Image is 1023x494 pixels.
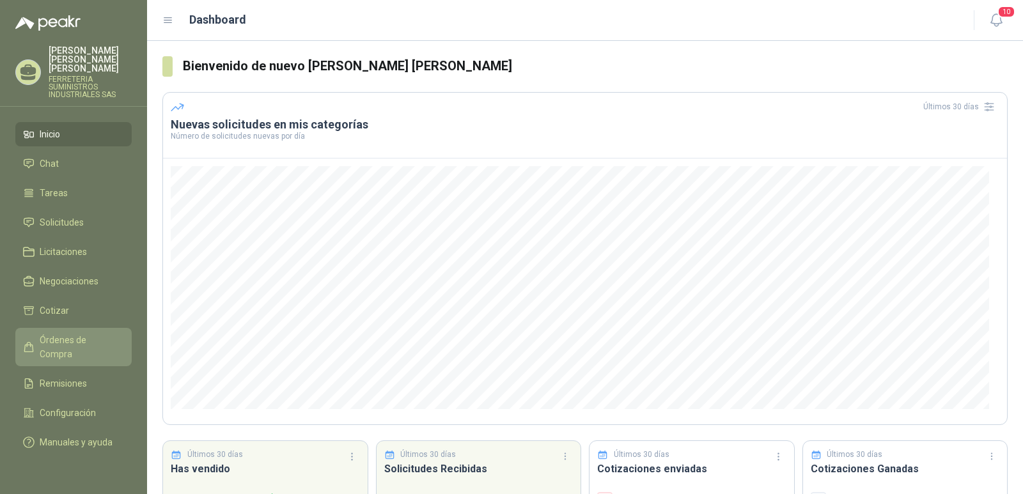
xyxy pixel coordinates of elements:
[811,461,1000,477] h3: Cotizaciones Ganadas
[40,157,59,171] span: Chat
[15,240,132,264] a: Licitaciones
[597,461,786,477] h3: Cotizaciones enviadas
[923,96,999,117] div: Últimos 30 días
[15,15,81,31] img: Logo peakr
[49,75,132,98] p: FERRETERIA SUMINISTROS INDUSTRIALES SAS
[189,11,246,29] h1: Dashboard
[171,132,999,140] p: Número de solicitudes nuevas por día
[40,406,96,420] span: Configuración
[40,333,120,361] span: Órdenes de Compra
[40,245,87,259] span: Licitaciones
[187,449,243,461] p: Últimos 30 días
[171,461,360,477] h3: Has vendido
[384,461,574,477] h3: Solicitudes Recibidas
[40,127,60,141] span: Inicio
[985,9,1008,32] button: 10
[15,430,132,454] a: Manuales y ayuda
[15,122,132,146] a: Inicio
[40,304,69,318] span: Cotizar
[15,181,132,205] a: Tareas
[15,151,132,176] a: Chat
[40,186,68,200] span: Tareas
[40,274,98,288] span: Negociaciones
[827,449,882,461] p: Últimos 30 días
[15,401,132,425] a: Configuración
[40,215,84,229] span: Solicitudes
[15,298,132,323] a: Cotizar
[15,371,132,396] a: Remisiones
[400,449,456,461] p: Últimos 30 días
[183,56,1008,76] h3: Bienvenido de nuevo [PERSON_NAME] [PERSON_NAME]
[40,376,87,390] span: Remisiones
[15,269,132,293] a: Negociaciones
[614,449,669,461] p: Últimos 30 días
[49,46,132,73] p: [PERSON_NAME] [PERSON_NAME] [PERSON_NAME]
[15,328,132,366] a: Órdenes de Compra
[15,210,132,235] a: Solicitudes
[171,117,999,132] h3: Nuevas solicitudes en mis categorías
[40,435,113,449] span: Manuales y ayuda
[997,6,1015,18] span: 10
